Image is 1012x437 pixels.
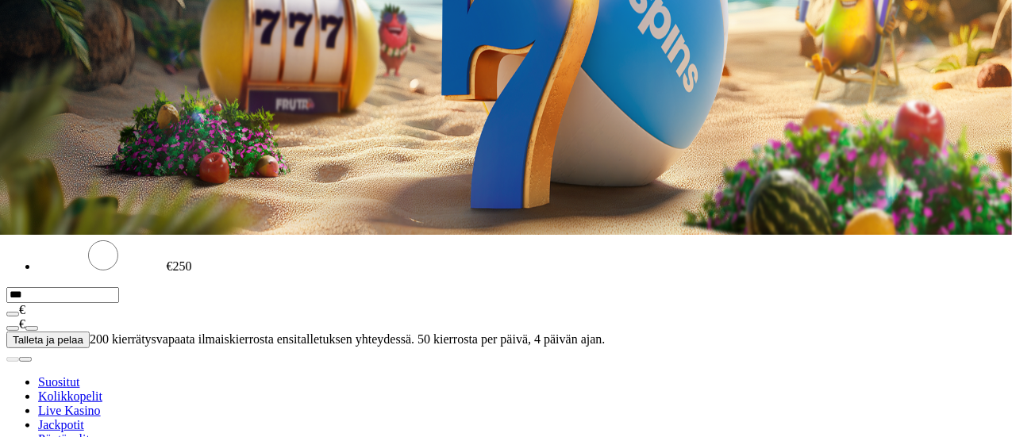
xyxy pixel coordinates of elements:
[6,312,19,316] button: eye icon
[13,334,83,346] span: Talleta ja pelaa
[19,317,25,331] span: €
[38,418,84,431] a: Jackpotit
[165,224,190,237] label: €150
[38,389,102,403] a: Kolikkopelit
[38,375,79,389] a: Suositut
[19,303,25,316] span: €
[90,332,606,346] span: 200 kierrätysvapaata ilmaiskierrosta ensitalletuksen yhteydessä. 50 kierrosta per päivä, 4 päivän...
[25,326,38,331] button: plus icon
[6,357,19,362] button: prev slide
[19,357,32,362] button: next slide
[6,326,19,331] button: minus icon
[6,332,90,348] button: Talleta ja pelaa
[38,404,101,417] a: Live Kasino
[167,259,192,273] label: €250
